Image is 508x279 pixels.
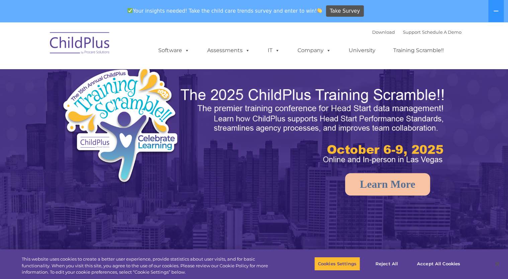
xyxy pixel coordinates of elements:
font: | [372,29,461,35]
a: Company [291,44,338,57]
button: Close [490,256,505,271]
a: Software [152,44,196,57]
span: Your insights needed! Take the child care trends survey and enter to win! [124,4,325,17]
img: ✅ [128,8,133,13]
span: Last name [93,44,113,49]
button: Accept All Cookies [413,257,464,271]
span: Take Survey [330,5,360,17]
span: Phone number [93,72,121,77]
button: Reject All [366,257,408,271]
button: Cookies Settings [314,257,360,271]
img: 👏 [317,8,322,13]
a: Training Scramble!! [387,44,450,57]
img: ChildPlus by Procare Solutions [47,27,113,61]
a: Take Survey [326,5,364,17]
a: Download [372,29,395,35]
a: IT [261,44,286,57]
a: Assessments [200,44,257,57]
a: Schedule A Demo [422,29,461,35]
a: Support [403,29,421,35]
div: This website uses cookies to create a better user experience, provide statistics about user visit... [22,256,279,276]
a: University [342,44,382,57]
a: Learn More [345,173,430,195]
